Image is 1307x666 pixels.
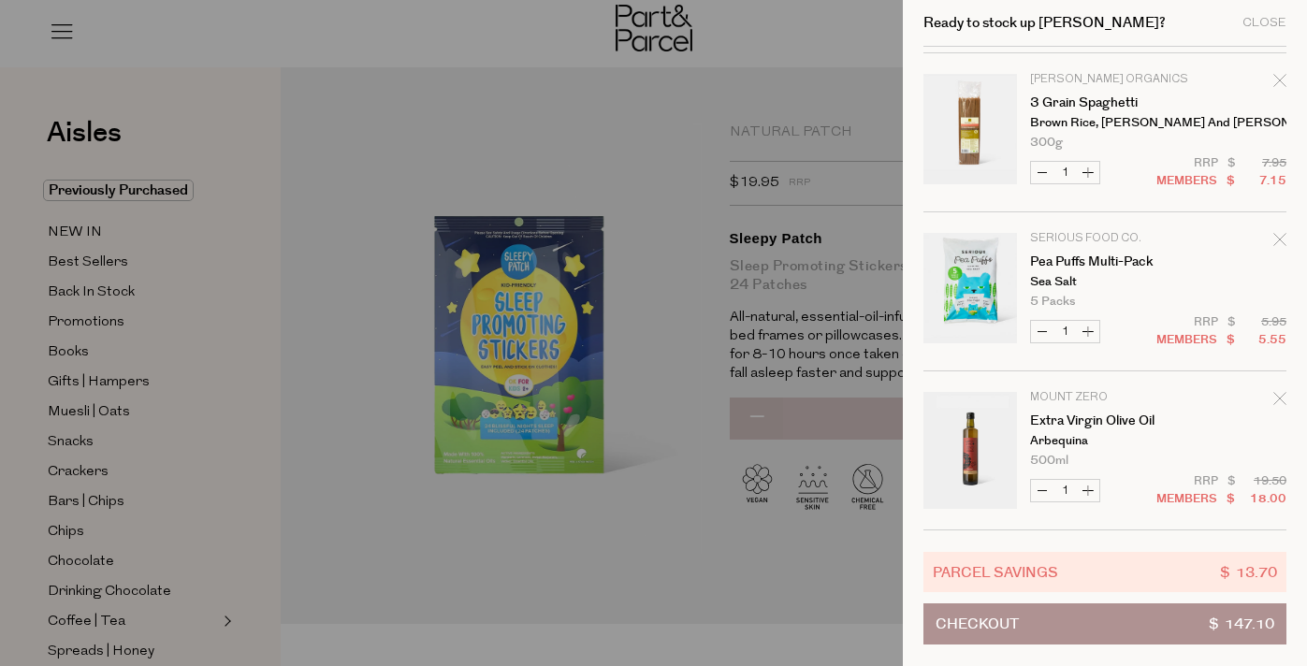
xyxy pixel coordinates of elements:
p: Mount Zero [1030,392,1175,403]
input: QTY Pea Puffs Multi-Pack [1053,321,1077,342]
span: $ 147.10 [1209,604,1274,644]
p: [PERSON_NAME] Organics [1030,74,1175,85]
span: Checkout [936,604,1019,644]
a: Pea Puffs Multi-Pack [1030,255,1175,268]
button: Checkout$ 147.10 [923,603,1286,644]
p: Arbequina [1030,435,1175,447]
span: $ 13.70 [1220,561,1277,583]
div: Close [1242,17,1286,29]
a: Extra Virgin Olive Oil [1030,414,1175,427]
input: QTY 3 Grain Spaghetti [1053,162,1077,183]
span: 5 Packs [1030,296,1075,308]
h2: Ready to stock up [PERSON_NAME]? [923,16,1166,30]
a: 3 Grain Spaghetti [1030,96,1175,109]
span: 300g [1030,137,1063,149]
div: Remove Pea Puffs Multi-Pack [1273,230,1286,255]
span: 500ml [1030,455,1068,467]
div: Remove 3 Grain Spaghetti [1273,71,1286,96]
p: Serious Food Co. [1030,233,1175,244]
div: Remove Extra Virgin Olive Oil [1273,389,1286,414]
p: Sea Salt [1030,276,1175,288]
input: QTY Extra Virgin Olive Oil [1053,480,1077,501]
span: Parcel Savings [933,561,1058,583]
p: Brown Rice, [PERSON_NAME] and [PERSON_NAME] [1030,117,1175,129]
